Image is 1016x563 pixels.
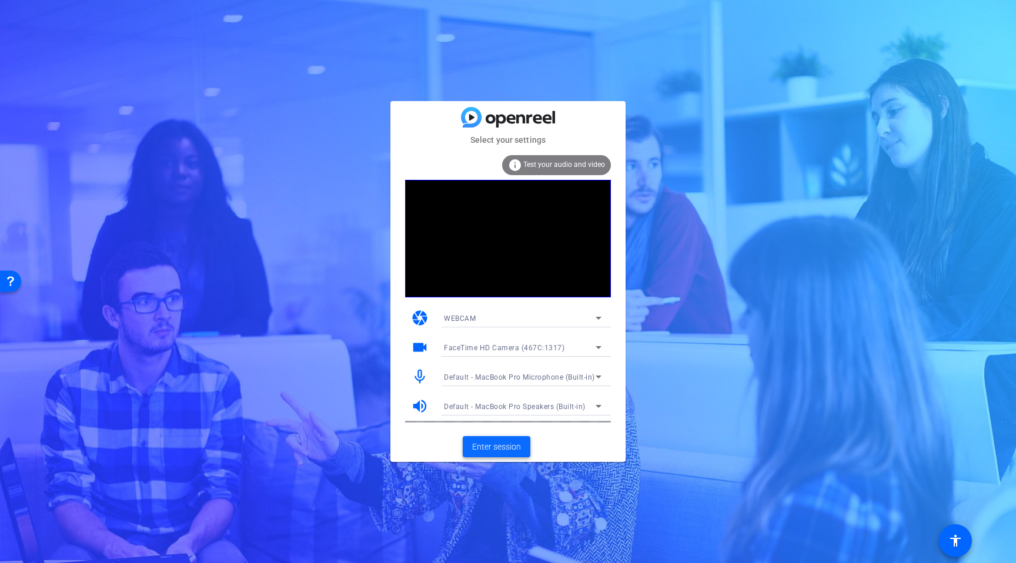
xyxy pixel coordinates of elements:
[461,107,555,128] img: blue-gradient.svg
[508,158,522,172] mat-icon: info
[472,441,521,453] span: Enter session
[523,160,605,169] span: Test your audio and video
[463,436,530,457] button: Enter session
[411,368,429,386] mat-icon: mic_none
[444,403,586,411] span: Default - MacBook Pro Speakers (Built-in)
[411,397,429,415] mat-icon: volume_up
[411,339,429,356] mat-icon: videocam
[444,373,595,381] span: Default - MacBook Pro Microphone (Built-in)
[444,314,476,323] span: WEBCAM
[411,309,429,327] mat-icon: camera
[948,534,962,548] mat-icon: accessibility
[390,133,626,146] mat-card-subtitle: Select your settings
[444,344,564,352] span: FaceTime HD Camera (467C:1317)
